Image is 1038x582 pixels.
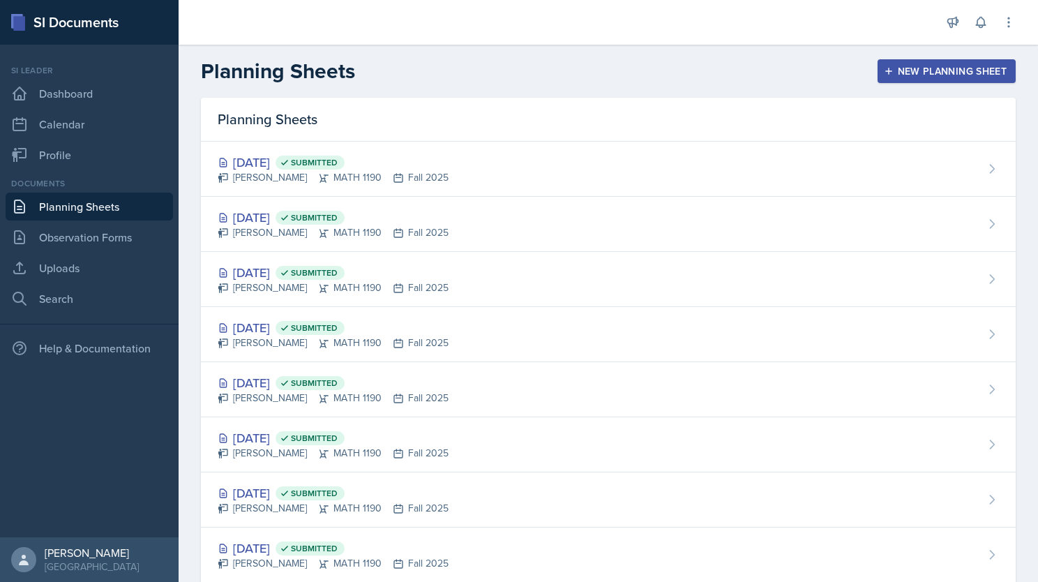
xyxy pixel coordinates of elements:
[6,80,173,107] a: Dashboard
[6,254,173,282] a: Uploads
[45,560,139,574] div: [GEOGRAPHIC_DATA]
[201,362,1016,417] a: [DATE] Submitted [PERSON_NAME]MATH 1190Fall 2025
[218,208,449,227] div: [DATE]
[218,484,449,502] div: [DATE]
[218,501,449,516] div: [PERSON_NAME] MATH 1190 Fall 2025
[887,66,1007,77] div: New Planning Sheet
[291,488,338,499] span: Submitted
[6,110,173,138] a: Calendar
[218,391,449,405] div: [PERSON_NAME] MATH 1190 Fall 2025
[291,433,338,444] span: Submitted
[218,539,449,558] div: [DATE]
[201,59,355,84] h2: Planning Sheets
[218,373,449,392] div: [DATE]
[291,157,338,168] span: Submitted
[218,281,449,295] div: [PERSON_NAME] MATH 1190 Fall 2025
[291,543,338,554] span: Submitted
[218,336,449,350] div: [PERSON_NAME] MATH 1190 Fall 2025
[6,177,173,190] div: Documents
[218,263,449,282] div: [DATE]
[218,153,449,172] div: [DATE]
[291,212,338,223] span: Submitted
[291,378,338,389] span: Submitted
[201,417,1016,472] a: [DATE] Submitted [PERSON_NAME]MATH 1190Fall 2025
[6,223,173,251] a: Observation Forms
[6,285,173,313] a: Search
[218,225,449,240] div: [PERSON_NAME] MATH 1190 Fall 2025
[291,267,338,278] span: Submitted
[201,98,1016,142] div: Planning Sheets
[218,556,449,571] div: [PERSON_NAME] MATH 1190 Fall 2025
[6,193,173,221] a: Planning Sheets
[201,307,1016,362] a: [DATE] Submitted [PERSON_NAME]MATH 1190Fall 2025
[218,446,449,461] div: [PERSON_NAME] MATH 1190 Fall 2025
[291,322,338,334] span: Submitted
[45,546,139,560] div: [PERSON_NAME]
[201,252,1016,307] a: [DATE] Submitted [PERSON_NAME]MATH 1190Fall 2025
[6,141,173,169] a: Profile
[6,64,173,77] div: Si leader
[218,318,449,337] div: [DATE]
[201,197,1016,252] a: [DATE] Submitted [PERSON_NAME]MATH 1190Fall 2025
[218,428,449,447] div: [DATE]
[6,334,173,362] div: Help & Documentation
[878,59,1016,83] button: New Planning Sheet
[201,142,1016,197] a: [DATE] Submitted [PERSON_NAME]MATH 1190Fall 2025
[201,472,1016,528] a: [DATE] Submitted [PERSON_NAME]MATH 1190Fall 2025
[218,170,449,185] div: [PERSON_NAME] MATH 1190 Fall 2025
